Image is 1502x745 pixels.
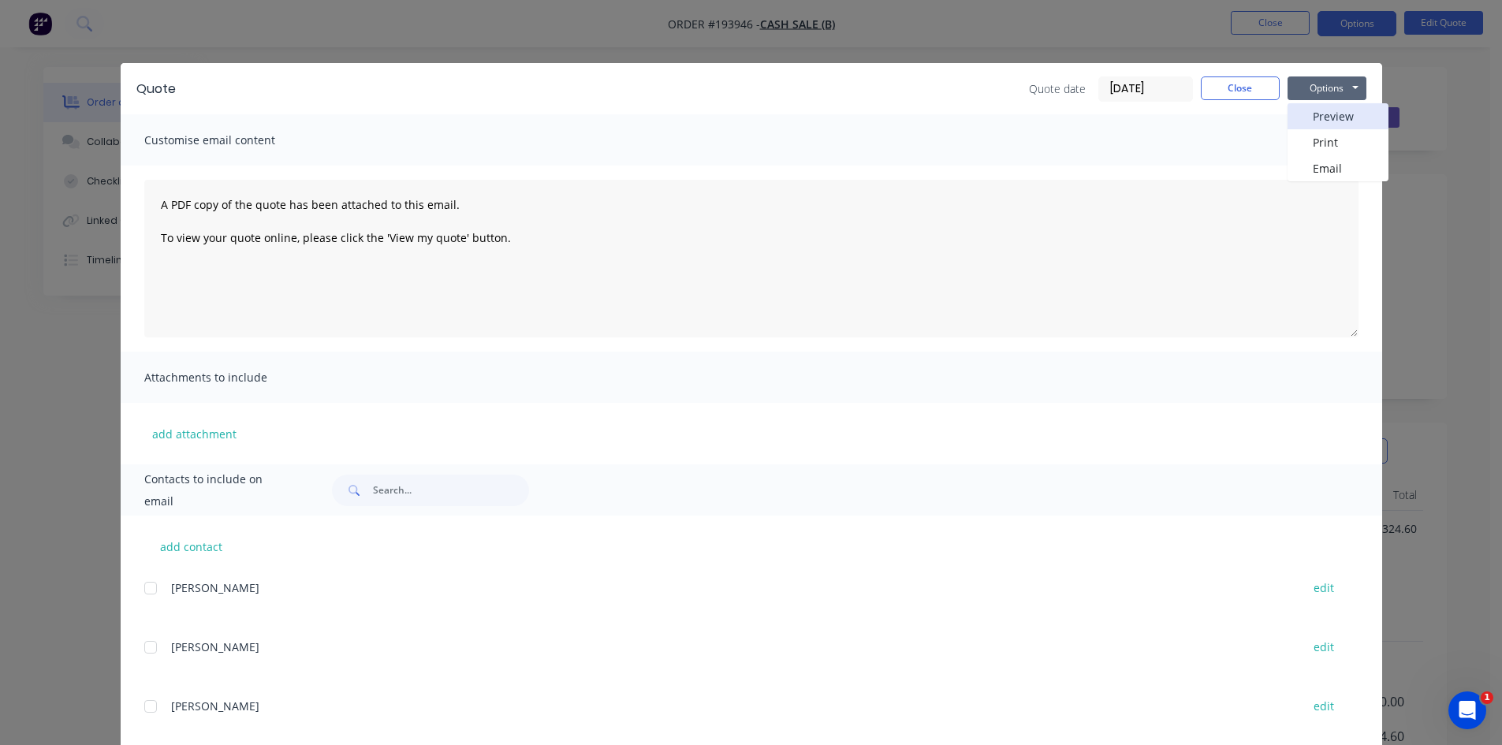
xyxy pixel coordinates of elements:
[144,422,244,445] button: add attachment
[1288,129,1388,155] button: Print
[373,475,529,506] input: Search...
[1304,695,1344,717] button: edit
[144,535,239,558] button: add contact
[1481,691,1493,704] span: 1
[1304,577,1344,598] button: edit
[171,580,259,595] span: [PERSON_NAME]
[144,180,1359,337] textarea: A PDF copy of the quote has been attached to this email. To view your quote online, please click ...
[136,80,176,99] div: Quote
[144,129,318,151] span: Customise email content
[171,698,259,713] span: [PERSON_NAME]
[1288,103,1388,129] button: Preview
[171,639,259,654] span: [PERSON_NAME]
[1201,76,1280,100] button: Close
[144,468,293,512] span: Contacts to include on email
[1288,155,1388,181] button: Email
[1288,76,1366,100] button: Options
[1448,691,1486,729] iframe: Intercom live chat
[144,367,318,389] span: Attachments to include
[1029,80,1086,97] span: Quote date
[1304,636,1344,657] button: edit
